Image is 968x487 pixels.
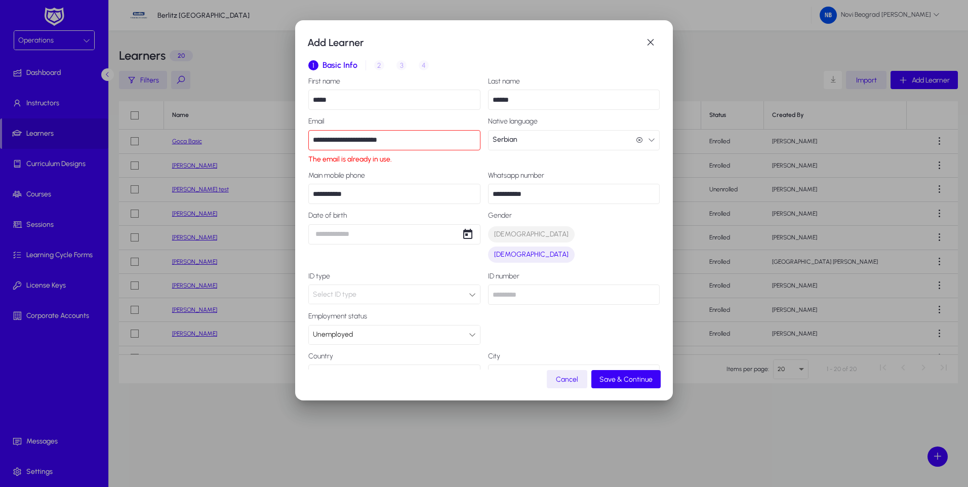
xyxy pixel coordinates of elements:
[488,224,660,265] mat-chip-listbox: Gender selection
[308,154,480,164] span: The email is already in use.
[591,370,661,388] button: Save & Continue
[308,172,480,180] label: Main mobile phone
[488,77,660,86] label: Last name
[308,60,318,70] span: 1
[308,272,480,280] label: ID type
[313,290,356,299] span: Select ID type
[488,212,660,220] label: Gender
[308,352,480,360] label: Country
[322,61,357,69] span: Basic Info
[488,172,660,180] label: Whatsapp number
[488,352,660,360] label: City
[308,77,480,86] label: First name
[308,117,480,126] label: Email
[599,375,653,384] span: Save & Continue
[494,250,569,260] span: [DEMOGRAPHIC_DATA]
[313,330,353,339] span: Unemployed
[547,370,587,388] button: Cancel
[488,117,660,126] label: Native language
[458,224,478,245] button: Open calendar
[307,34,640,51] h1: Add Learner
[308,312,480,320] label: Employment status
[556,375,578,384] span: Cancel
[308,212,480,220] label: Date of birth
[494,229,569,239] span: [DEMOGRAPHIC_DATA]
[488,272,660,280] label: ID number
[493,130,517,150] span: Serbian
